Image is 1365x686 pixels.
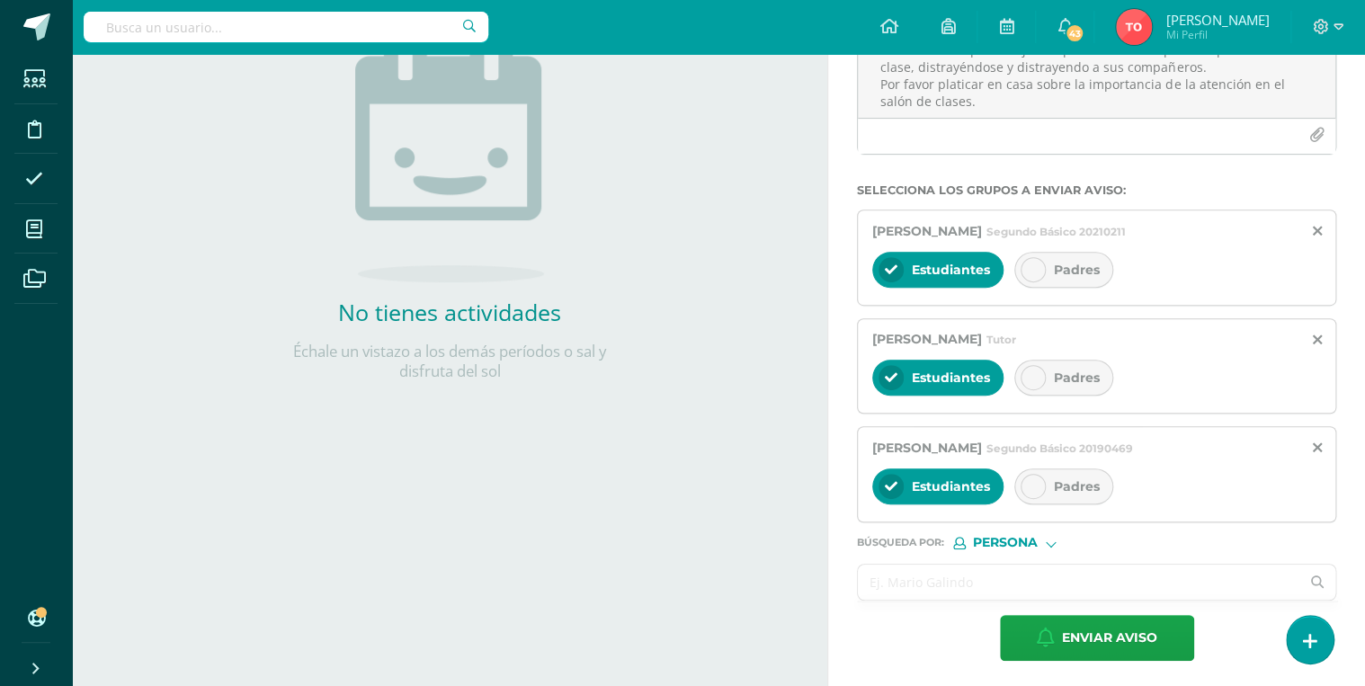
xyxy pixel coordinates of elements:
[858,565,1299,600] input: Ej. Mario Galindo
[1054,262,1100,278] span: Padres
[912,262,990,278] span: Estudiantes
[1165,27,1269,42] span: Mi Perfil
[857,538,944,548] span: Búsqueda por :
[1054,370,1100,386] span: Padres
[986,441,1133,455] span: Segundo Básico 20190469
[1116,9,1152,45] img: ee555c8c968eea5bde0abcdfcbd02b94.png
[84,12,488,42] input: Busca un usuario...
[912,478,990,494] span: Estudiantes
[858,28,1335,118] textarea: Les comunico que su hijo no aprovechó el tiempo en el período de clase, distrayéndose y distrayen...
[912,370,990,386] span: Estudiantes
[1065,23,1084,43] span: 43
[872,331,982,347] span: [PERSON_NAME]
[1054,478,1100,494] span: Padres
[986,333,1016,346] span: Tutor
[1165,11,1269,29] span: [PERSON_NAME]
[872,440,982,456] span: [PERSON_NAME]
[270,297,629,327] h2: No tienes actividades
[1000,615,1194,661] button: Enviar aviso
[1062,616,1157,660] span: Enviar aviso
[270,342,629,381] p: Échale un vistazo a los demás períodos o sal y disfruta del sol
[986,225,1126,238] span: Segundo Básico 20210211
[872,223,982,239] span: [PERSON_NAME]
[973,538,1038,548] span: Persona
[857,183,1336,197] label: Selecciona los grupos a enviar aviso :
[355,29,544,282] img: no_activities.png
[953,537,1088,549] div: [object Object]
